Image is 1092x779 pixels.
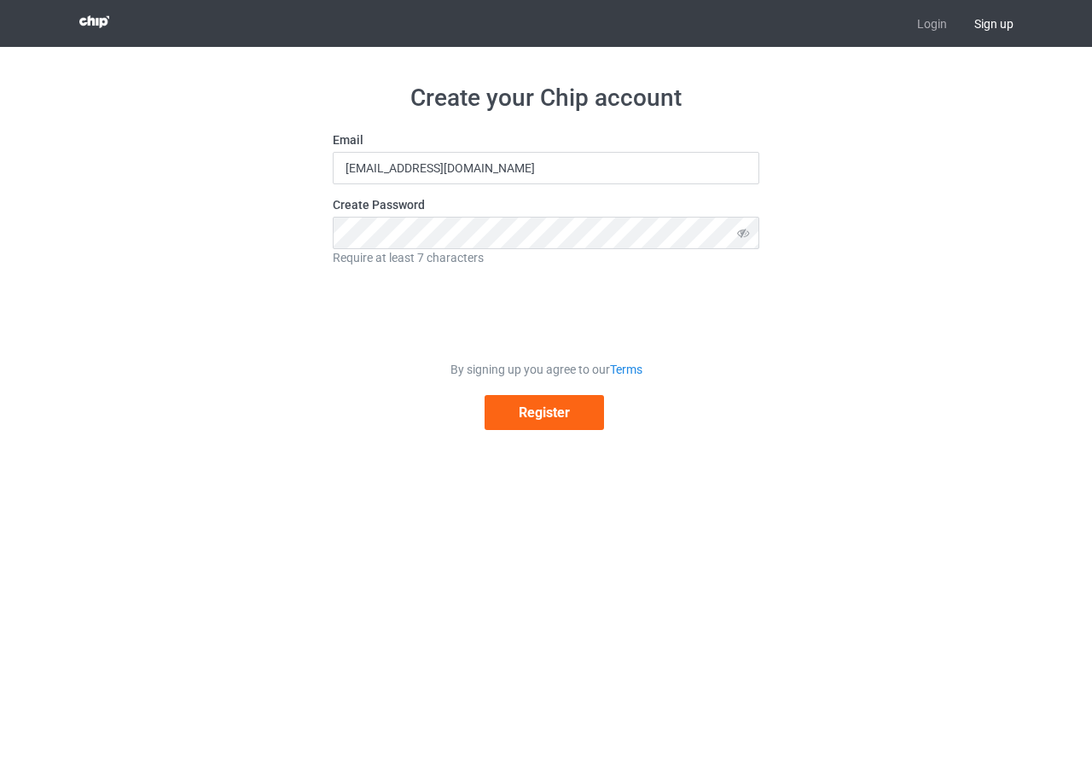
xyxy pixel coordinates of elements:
div: Require at least 7 characters [333,249,759,266]
div: By signing up you agree to our [333,361,759,378]
a: Terms [610,363,642,376]
iframe: reCAPTCHA [416,278,676,345]
label: Email [333,131,759,148]
h1: Create your Chip account [333,83,759,113]
label: Create Password [333,196,759,213]
button: Register [485,395,604,430]
img: 3d383065fc803cdd16c62507c020ddf8.png [79,15,109,28]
